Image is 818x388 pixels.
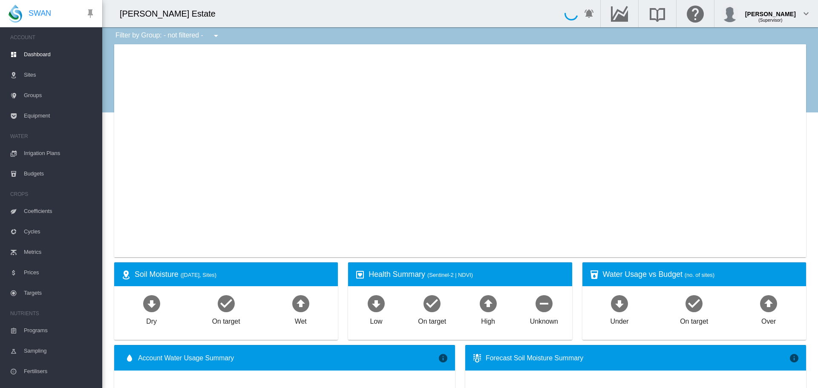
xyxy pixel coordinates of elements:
div: [PERSON_NAME] [745,6,796,15]
md-icon: icon-checkbox-marked-circle [422,293,442,313]
div: Forecast Soil Moisture Summary [486,354,789,363]
div: Soil Moisture [135,269,331,280]
md-icon: icon-information [789,353,799,363]
div: On target [212,313,240,326]
md-icon: icon-menu-down [211,31,221,41]
span: WATER [10,129,95,143]
span: Dashboard [24,44,95,65]
button: icon-menu-down [207,27,225,44]
md-icon: icon-checkbox-marked-circle [216,293,236,313]
img: profile.jpg [721,5,738,22]
span: Programs [24,320,95,341]
md-icon: Click here for help [685,9,706,19]
md-icon: icon-minus-circle [534,293,554,313]
span: Prices [24,262,95,283]
div: Filter by Group: - not filtered - [109,27,227,44]
md-icon: icon-bell-ring [584,9,594,19]
span: Cycles [24,221,95,242]
div: High [481,313,495,326]
span: Coefficients [24,201,95,221]
md-icon: icon-chevron-down [801,9,811,19]
md-icon: icon-map-marker-radius [121,270,131,280]
span: Budgets [24,164,95,184]
md-icon: icon-arrow-down-bold-circle [609,293,630,313]
span: Groups [24,85,95,106]
div: Over [761,313,776,326]
div: Under [611,313,629,326]
span: Fertilisers [24,361,95,382]
md-icon: icon-pin [85,9,95,19]
span: (Supervisor) [758,18,782,23]
span: Targets [24,283,95,303]
md-icon: icon-thermometer-lines [472,353,482,363]
span: SWAN [29,8,51,19]
md-icon: icon-checkbox-marked-circle [684,293,704,313]
img: SWAN-Landscape-Logo-Colour-drop.png [9,5,22,23]
md-icon: icon-arrow-up-bold-circle [758,293,779,313]
div: Wet [295,313,307,326]
span: ACCOUNT [10,31,95,44]
span: (no. of sites) [685,272,714,278]
md-icon: Search the knowledge base [647,9,668,19]
div: On target [418,313,446,326]
button: icon-bell-ring [581,5,598,22]
span: NUTRIENTS [10,307,95,320]
md-icon: Go to the Data Hub [609,9,630,19]
md-icon: icon-arrow-down-bold-circle [141,293,162,313]
span: Sampling [24,341,95,361]
span: (Sentinel-2 | NDVI) [427,272,473,278]
md-icon: icon-cup-water [589,270,599,280]
md-icon: icon-arrow-up-bold-circle [478,293,498,313]
div: Unknown [530,313,558,326]
span: Irrigation Plans [24,143,95,164]
span: CROPS [10,187,95,201]
md-icon: icon-information [438,353,448,363]
md-icon: icon-arrow-up-bold-circle [291,293,311,313]
span: ([DATE], Sites) [181,272,216,278]
span: Account Water Usage Summary [138,354,438,363]
span: Sites [24,65,95,85]
md-icon: icon-heart-box-outline [355,270,365,280]
span: Metrics [24,242,95,262]
div: [PERSON_NAME] Estate [120,8,223,20]
div: Health Summary [369,269,565,280]
span: Equipment [24,106,95,126]
div: On target [680,313,708,326]
div: Dry [146,313,157,326]
div: Low [370,313,382,326]
div: Water Usage vs Budget [603,269,799,280]
md-icon: icon-arrow-down-bold-circle [366,293,386,313]
md-icon: icon-water [124,353,135,363]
